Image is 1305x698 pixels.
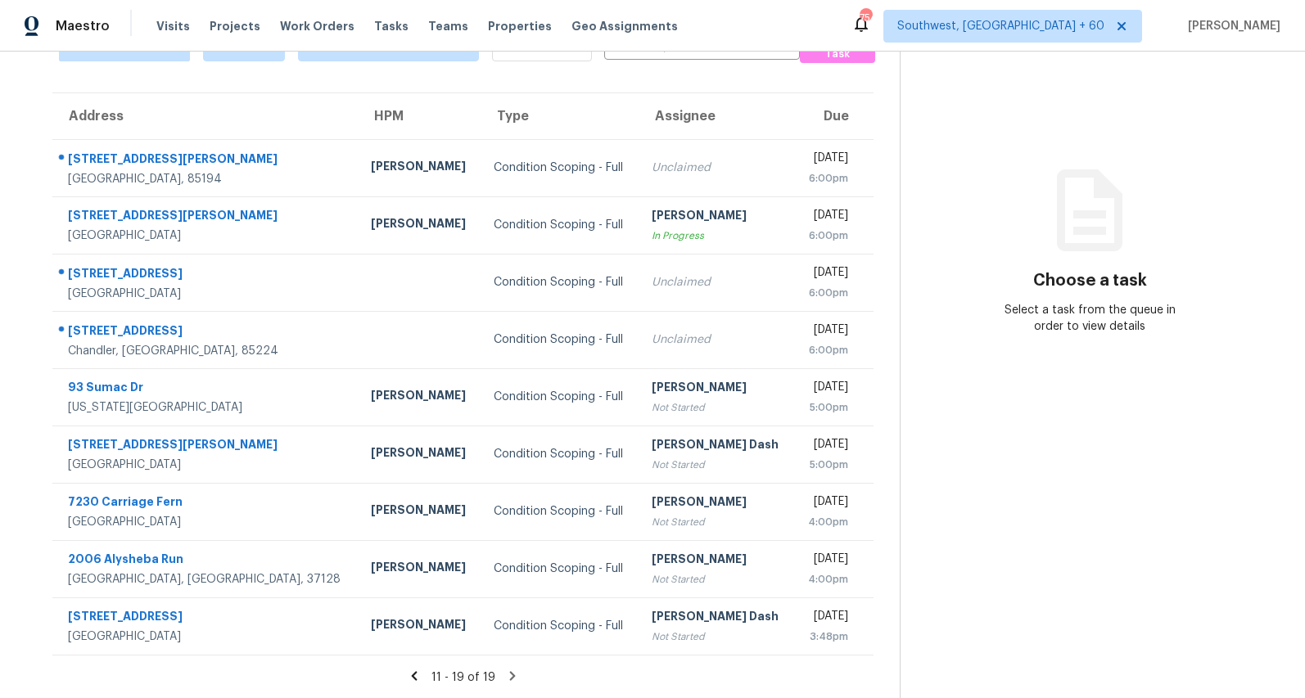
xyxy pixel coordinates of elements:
[807,170,848,187] div: 6:00pm
[210,18,260,34] span: Projects
[807,264,848,285] div: [DATE]
[807,207,848,227] div: [DATE]
[371,502,467,522] div: [PERSON_NAME]
[371,444,467,465] div: [PERSON_NAME]
[807,227,848,244] div: 6:00pm
[494,274,625,290] div: Condition Scoping - Full
[358,93,481,139] th: HPM
[652,493,781,514] div: [PERSON_NAME]
[652,514,781,530] div: Not Started
[807,322,848,342] div: [DATE]
[371,158,467,178] div: [PERSON_NAME]
[371,559,467,579] div: [PERSON_NAME]
[68,457,345,473] div: [GEOGRAPHIC_DATA]
[156,18,190,34] span: Visits
[800,28,875,63] button: Create a Task
[652,436,781,457] div: [PERSON_NAME] Dash
[52,93,358,139] th: Address
[807,342,848,358] div: 6:00pm
[68,514,345,530] div: [GEOGRAPHIC_DATA]
[652,227,781,244] div: In Progress
[652,160,781,176] div: Unclaimed
[494,217,625,233] div: Condition Scoping - Full
[1033,272,1147,289] h3: Choose a task
[68,379,345,399] div: 93 Sumac Dr
[652,331,781,348] div: Unclaimed
[652,457,781,473] div: Not Started
[68,551,345,571] div: 2006 Alysheba Run
[807,436,848,457] div: [DATE]
[494,160,625,176] div: Condition Scoping - Full
[68,265,345,286] div: [STREET_ADDRESS]
[68,343,345,359] div: Chandler, [GEOGRAPHIC_DATA], 85224
[807,150,848,170] div: [DATE]
[652,628,781,645] div: Not Started
[68,571,345,588] div: [GEOGRAPHIC_DATA], [GEOGRAPHIC_DATA], 37128
[652,274,781,290] div: Unclaimed
[807,551,848,571] div: [DATE]
[652,571,781,588] div: Not Started
[488,18,552,34] span: Properties
[807,379,848,399] div: [DATE]
[371,215,467,236] div: [PERSON_NAME]
[807,399,848,416] div: 5:00pm
[371,387,467,408] div: [PERSON_NAME]
[996,302,1185,335] div: Select a task from the queue in order to view details
[68,628,345,645] div: [GEOGRAPHIC_DATA]
[68,207,345,227] div: [STREET_ADDRESS][PERSON_NAME]
[807,457,848,473] div: 5:00pm
[68,227,345,244] div: [GEOGRAPHIC_DATA]
[1181,18,1280,34] span: [PERSON_NAME]
[494,618,625,634] div: Condition Scoping - Full
[652,207,781,227] div: [PERSON_NAME]
[68,151,345,171] div: [STREET_ADDRESS][PERSON_NAME]
[494,503,625,520] div: Condition Scoping - Full
[68,493,345,514] div: 7230 Carriage Fern
[639,93,794,139] th: Assignee
[68,608,345,628] div: [STREET_ADDRESS]
[481,93,639,139] th: Type
[56,18,110,34] span: Maestro
[652,608,781,628] div: [PERSON_NAME] Dash
[374,20,409,32] span: Tasks
[494,331,625,348] div: Condition Scoping - Full
[571,18,678,34] span: Geo Assignments
[494,561,625,577] div: Condition Scoping - Full
[652,379,781,399] div: [PERSON_NAME]
[280,18,354,34] span: Work Orders
[807,493,848,514] div: [DATE]
[68,322,345,343] div: [STREET_ADDRESS]
[431,672,495,683] span: 11 - 19 of 19
[652,399,781,416] div: Not Started
[68,436,345,457] div: [STREET_ADDRESS][PERSON_NAME]
[494,446,625,462] div: Condition Scoping - Full
[807,608,848,628] div: [DATE]
[807,285,848,301] div: 6:00pm
[428,18,468,34] span: Teams
[860,10,871,26] div: 754
[807,514,848,530] div: 4:00pm
[794,93,874,139] th: Due
[68,286,345,302] div: [GEOGRAPHIC_DATA]
[68,399,345,416] div: [US_STATE][GEOGRAPHIC_DATA]
[807,571,848,588] div: 4:00pm
[807,628,848,645] div: 3:48pm
[371,616,467,637] div: [PERSON_NAME]
[494,389,625,405] div: Condition Scoping - Full
[652,551,781,571] div: [PERSON_NAME]
[68,171,345,187] div: [GEOGRAPHIC_DATA], 85194
[897,18,1104,34] span: Southwest, [GEOGRAPHIC_DATA] + 60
